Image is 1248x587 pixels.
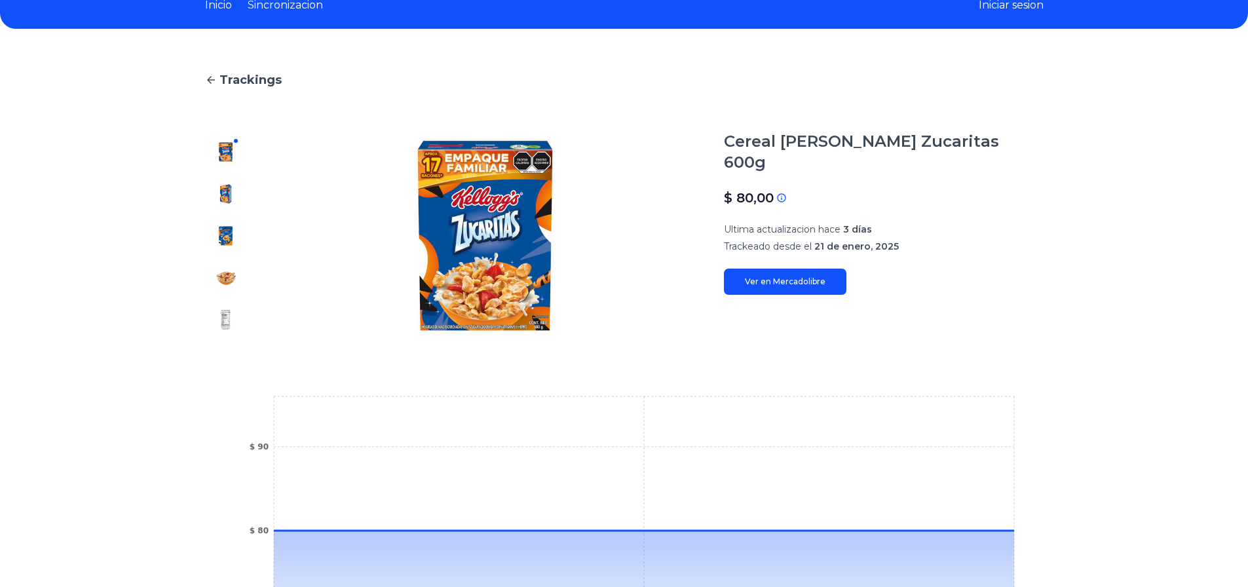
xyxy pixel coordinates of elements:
img: Cereal Kellogg's Zucaritas 600g [216,183,236,204]
a: Ver en Mercadolibre [724,269,846,295]
span: 21 de enero, 2025 [814,240,899,252]
tspan: $ 90 [249,442,268,451]
img: Cereal Kellogg's Zucaritas 600g [216,225,236,246]
tspan: $ 80 [249,526,268,535]
span: Trackeado desde el [724,240,812,252]
span: Ultima actualizacion hace [724,223,841,235]
img: Cereal Kellogg's Zucaritas 600g [273,131,698,341]
img: Cereal Kellogg's Zucaritas 600g [216,142,236,162]
img: Cereal Kellogg's Zucaritas 600g [216,309,236,330]
img: Cereal Kellogg's Zucaritas 600g [216,267,236,288]
h1: Cereal [PERSON_NAME] Zucaritas 600g [724,131,1044,173]
p: $ 80,00 [724,189,774,207]
span: Trackings [219,71,282,89]
a: Trackings [205,71,1044,89]
span: 3 días [843,223,872,235]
